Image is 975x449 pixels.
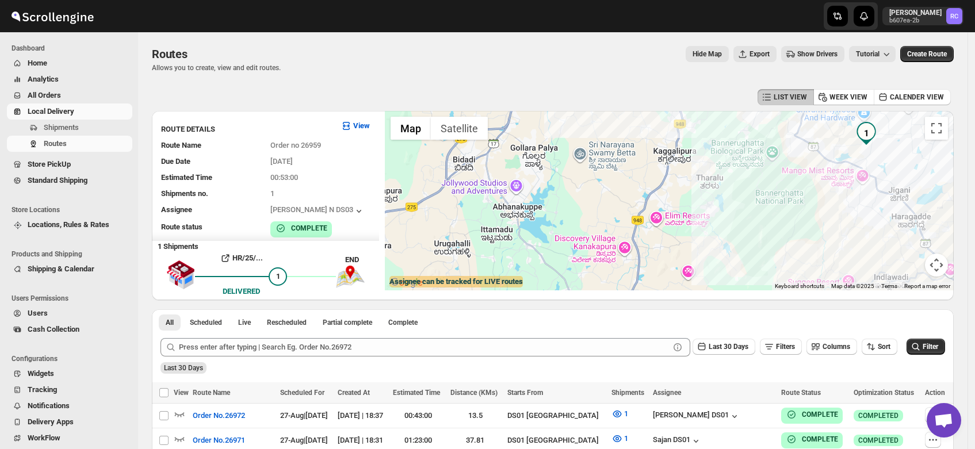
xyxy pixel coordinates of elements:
[388,275,426,290] img: Google
[12,294,132,303] span: Users Permissions
[907,339,945,355] button: Filter
[693,339,755,355] button: Last 30 Days
[223,286,260,297] div: DELIVERED
[923,343,938,351] span: Filter
[161,189,208,198] span: Shipments no.
[605,429,635,448] button: 1
[950,13,958,20] text: RC
[775,282,824,290] button: Keyboard shortcuts
[855,122,878,145] div: 1
[179,338,670,356] input: Press enter after typing | Search Eg. Order No.26972
[776,343,795,351] span: Filters
[431,117,488,140] button: Show satellite imagery
[291,224,327,232] b: COMPLETE
[338,435,386,446] div: [DATE] | 18:31
[28,385,57,394] span: Tracking
[760,339,802,355] button: Filters
[7,382,132,398] button: Tracking
[186,406,252,425] button: Order No.26972
[829,93,867,102] span: WEEK VIEW
[450,435,500,446] div: 37.81
[7,136,132,152] button: Routes
[925,254,948,277] button: Map camera controls
[733,46,777,62] button: Export
[44,139,67,148] span: Routes
[605,405,635,423] button: 1
[28,433,60,442] span: WorkFlow
[193,389,230,397] span: Route Name
[28,160,71,168] span: Store PickUp
[858,436,898,445] span: COMPLETED
[12,354,132,363] span: Configurations
[166,318,174,327] span: All
[12,250,132,259] span: Products and Shipping
[7,430,132,446] button: WorkFlow
[862,339,897,355] button: Sort
[28,91,61,99] span: All Orders
[927,403,961,438] a: Open chat
[174,389,189,397] span: View
[925,117,948,140] button: Toggle fullscreen view
[878,343,890,351] span: Sort
[275,222,327,234] button: COMPLETE
[781,46,844,62] button: Show Drivers
[624,409,628,418] span: 1
[7,87,132,103] button: All Orders
[238,318,251,327] span: Live
[854,389,914,397] span: Optimization Status
[232,254,263,262] b: HR/25/...
[758,89,814,105] button: LIST VIEW
[161,124,331,135] h3: ROUTE DETAILS
[781,389,821,397] span: Route Status
[388,318,418,327] span: Complete
[164,364,203,372] span: Last 30 Days
[28,75,59,83] span: Analytics
[270,173,298,182] span: 00:53:00
[889,8,942,17] p: [PERSON_NAME]
[806,339,857,355] button: Columns
[270,189,274,198] span: 1
[653,435,702,447] button: Sajan DS01
[193,435,245,446] span: Order No.26971
[28,220,109,229] span: Locations, Rules & Rates
[166,252,195,297] img: shop.svg
[393,389,440,397] span: Estimated Time
[507,410,605,421] div: DS01 [GEOGRAPHIC_DATA]
[161,222,202,231] span: Route status
[802,435,838,443] b: COMPLETE
[786,433,838,445] button: COMPLETE
[161,141,201,149] span: Route Name
[7,55,132,71] button: Home
[338,389,370,397] span: Created At
[874,89,951,105] button: CALENDER VIEW
[624,434,628,443] span: 1
[152,63,281,72] p: Allows you to create, view and edit routes.
[7,120,132,136] button: Shipments
[280,436,328,444] span: 27-Aug | [DATE]
[774,93,807,102] span: LIST VIEW
[336,266,365,287] img: trip_end.png
[338,410,386,421] div: [DATE] | 18:37
[925,389,945,397] span: Action
[161,205,192,214] span: Assignee
[28,369,54,378] span: Widgets
[12,44,132,53] span: Dashboard
[388,275,426,290] a: Open this area in Google Maps (opens a new window)
[393,410,443,421] div: 00:43:00
[507,389,543,397] span: Starts From
[280,411,328,420] span: 27-Aug | [DATE]
[889,17,942,24] p: b607ea-2b
[28,325,79,333] span: Cash Collection
[152,47,188,61] span: Routes
[858,411,898,420] span: COMPLETED
[152,236,198,251] b: 1 Shipments
[267,318,307,327] span: Rescheduled
[270,205,365,217] button: [PERSON_NAME] N DS03
[7,321,132,337] button: Cash Collection
[345,254,379,266] div: END
[193,410,245,421] span: Order No.26972
[849,46,896,62] button: Tutorial
[653,410,740,422] div: [PERSON_NAME] DS01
